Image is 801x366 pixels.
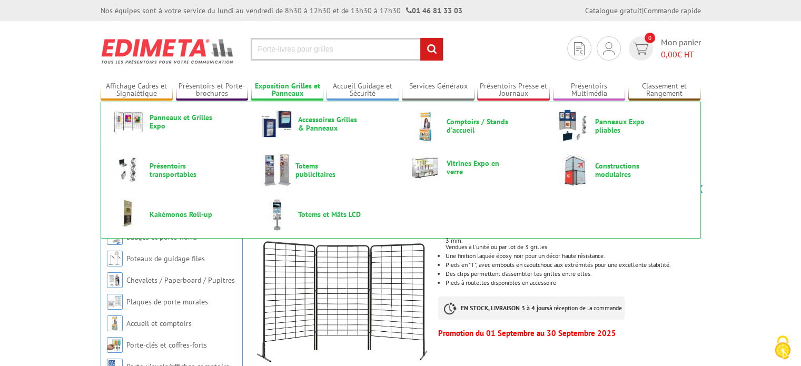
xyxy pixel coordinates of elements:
[446,280,700,286] li: Pieds à roulettes disponibles en accessoire
[661,48,701,61] span: € HT
[558,110,590,142] img: Panneaux Expo pliables
[150,210,213,219] span: Kakémonos Roll-up
[251,38,443,61] input: Rechercher un produit ou une référence...
[595,117,658,134] span: Panneaux Expo pliables
[409,154,442,181] img: Vitrines Expo en verre
[644,6,701,15] a: Commande rapide
[764,330,801,366] button: Cookies (fenêtre modale)
[176,82,249,99] a: Présentoirs et Porte-brochures
[112,110,244,134] a: Panneaux et Grilles Expo
[446,271,700,277] li: Des clips permettent d’assembler les grilles entre elles.
[112,198,244,231] a: Kakémonos Roll-up
[107,294,123,310] img: Plaques de porte murales
[633,43,648,55] img: devis rapide
[112,154,145,186] img: Présentoirs transportables
[446,262,700,268] li: Pieds en "T", avec embouts en caoutchouc aux extrémités pour une excellente stabilité.
[446,253,700,259] li: Une finition laquée époxy noir pour un décor haute résistance.
[261,110,392,138] a: Accessoires Grilles & Panneaux
[645,33,655,43] span: 0
[409,154,541,181] a: Vitrines Expo en verre
[295,162,359,179] span: Totems publicitaires
[101,32,235,71] img: Edimeta
[126,340,207,350] a: Porte-clés et coffres-forts
[150,162,213,179] span: Présentoirs transportables
[461,304,549,312] strong: EN STOCK, LIVRAISON 3 à 4 jours
[409,110,442,142] img: Comptoirs / Stands d'accueil
[769,334,796,361] img: Cookies (fenêtre modale)
[406,6,462,15] strong: 01 46 81 33 03
[150,113,213,130] span: Panneaux et Grilles Expo
[126,319,192,328] a: Accueil et comptoirs
[661,36,701,61] span: Mon panier
[101,82,173,99] a: Affichage Cadres et Signalétique
[409,110,541,142] a: Comptoirs / Stands d'accueil
[261,110,293,138] img: Accessoires Grilles & Panneaux
[585,5,701,16] div: |
[101,5,462,16] div: Nos équipes sont à votre service du lundi au vendredi de 8h30 à 12h30 et de 13h30 à 17h30
[558,154,590,186] img: Constructions modulaires
[420,38,443,61] input: rechercher
[553,82,626,99] a: Présentoirs Multimédia
[107,272,123,288] img: Chevalets / Paperboard / Pupitres
[626,36,701,61] a: devis rapide 0 Mon panier 0,00€ HT
[595,162,658,179] span: Constructions modulaires
[107,315,123,331] img: Accueil et comptoirs
[261,198,392,231] a: Totems et Mâts LCD
[438,330,700,337] p: Promotion du 01 Septembre au 30 Septembre 2025
[126,297,208,306] a: Plaques de porte murales
[558,154,689,186] a: Constructions modulaires
[558,110,689,142] a: Panneaux Expo pliables
[107,251,123,266] img: Poteaux de guidage files
[438,296,625,320] p: à réception de la commande
[661,49,677,60] span: 0,00
[574,42,585,55] img: devis rapide
[298,115,361,132] span: Accessoires Grilles & Panneaux
[477,82,550,99] a: Présentoirs Presse et Journaux
[447,159,510,176] span: Vitrines Expo en verre
[298,210,361,219] span: Totems et Mâts LCD
[112,154,244,186] a: Présentoirs transportables
[107,337,123,353] img: Porte-clés et coffres-forts
[585,6,642,15] a: Catalogue gratuit
[126,275,235,285] a: Chevalets / Paperboard / Pupitres
[447,117,510,134] span: Comptoirs / Stands d'accueil
[628,82,701,99] a: Classement et Rangement
[251,82,324,99] a: Exposition Grilles et Panneaux
[261,154,392,186] a: Totems publicitaires
[126,254,205,263] a: Poteaux de guidage files
[446,244,700,250] p: Vendues à l'unité ou par lot de 3 grilles
[112,110,145,134] img: Panneaux et Grilles Expo
[402,82,474,99] a: Services Généraux
[261,154,291,186] img: Totems publicitaires
[261,198,293,231] img: Totems et Mâts LCD
[327,82,399,99] a: Accueil Guidage et Sécurité
[603,42,615,55] img: devis rapide
[112,198,145,231] img: Kakémonos Roll-up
